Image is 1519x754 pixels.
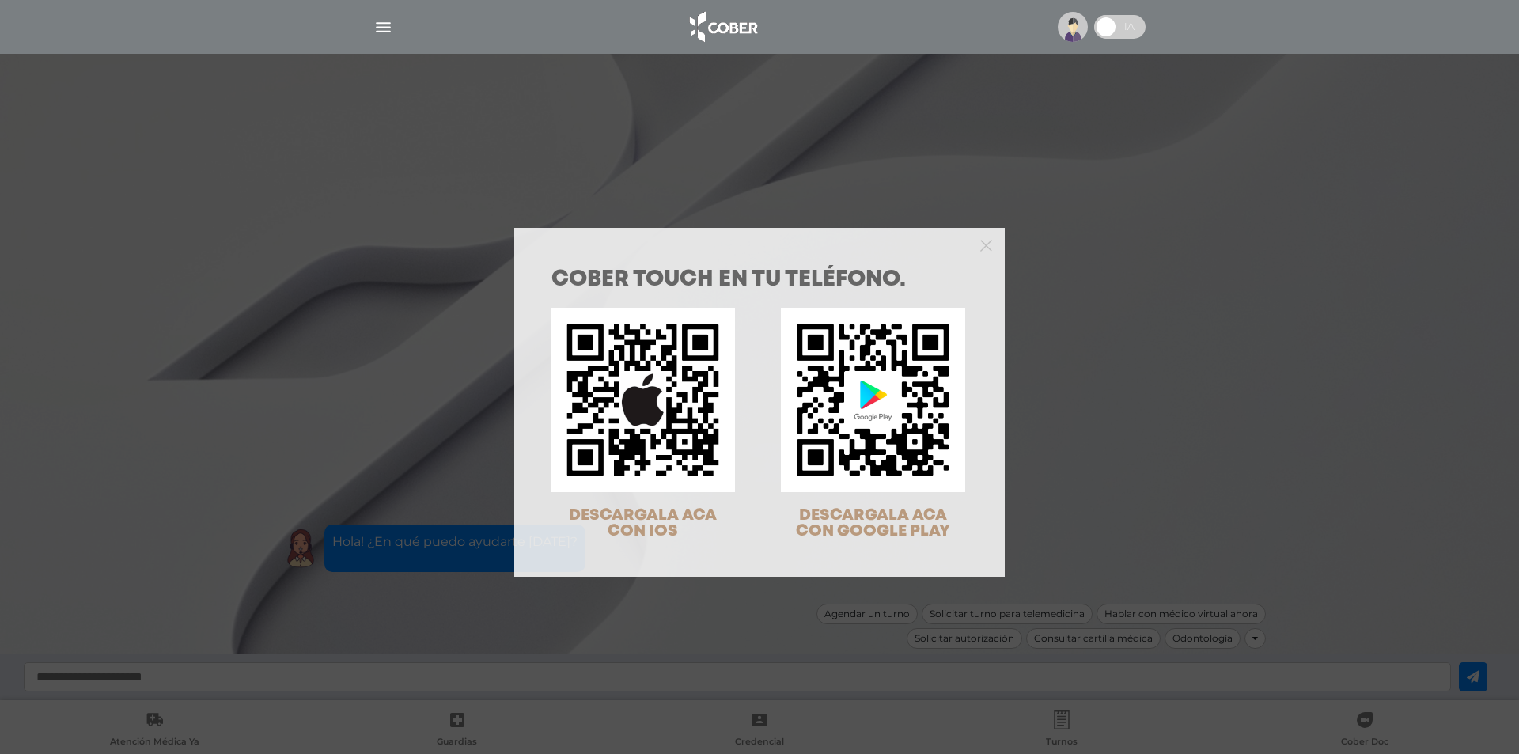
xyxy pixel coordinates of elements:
[569,508,717,539] span: DESCARGALA ACA CON IOS
[551,269,968,291] h1: COBER TOUCH en tu teléfono.
[796,508,950,539] span: DESCARGALA ACA CON GOOGLE PLAY
[551,308,735,492] img: qr-code
[781,308,965,492] img: qr-code
[980,237,992,252] button: Close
